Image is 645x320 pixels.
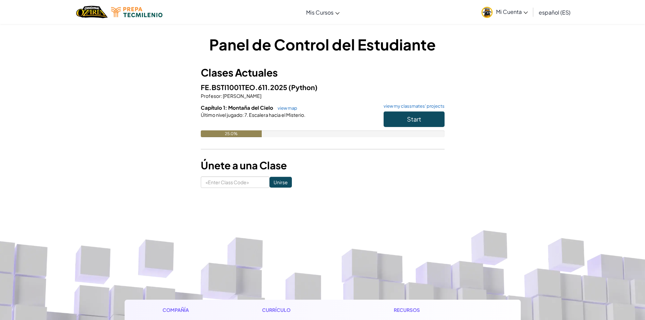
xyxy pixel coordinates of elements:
[481,7,493,18] img: avatar
[262,306,351,314] h1: Currículo
[201,34,445,55] h1: Panel de Control del Estudiante
[242,112,244,118] span: :
[201,83,288,91] span: FE.BSTI1001TEO.611.2025
[201,158,445,173] h3: Únete a una Clase
[222,93,261,99] span: [PERSON_NAME]
[111,7,163,17] img: Tecmilenio logo
[201,176,270,188] input: <Enter Class Code>
[244,112,248,118] span: 7.
[201,104,274,111] span: Capítulo 1: Montaña del Cielo
[270,177,292,188] input: Unirse
[380,104,445,108] a: view my classmates' projects
[221,93,222,99] span: :
[76,5,108,19] img: Home
[394,306,483,314] h1: Recursos
[201,112,242,118] span: Último nivel jugado
[201,93,221,99] span: Profesor
[539,9,571,16] span: español (ES)
[306,9,334,16] span: Mis Cursos
[274,105,297,111] a: view map
[478,1,531,23] a: Mi Cuenta
[248,112,305,118] span: Escalera hacia el Misterio.
[76,5,108,19] a: Ozaria by CodeCombat logo
[496,8,528,15] span: Mi Cuenta
[288,83,318,91] span: (Python)
[201,130,262,137] div: 25.0%
[201,65,445,80] h3: Clases Actuales
[535,3,574,21] a: español (ES)
[163,306,219,314] h1: Compañía
[407,115,421,123] span: Start
[303,3,343,21] a: Mis Cursos
[384,111,445,127] button: Start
